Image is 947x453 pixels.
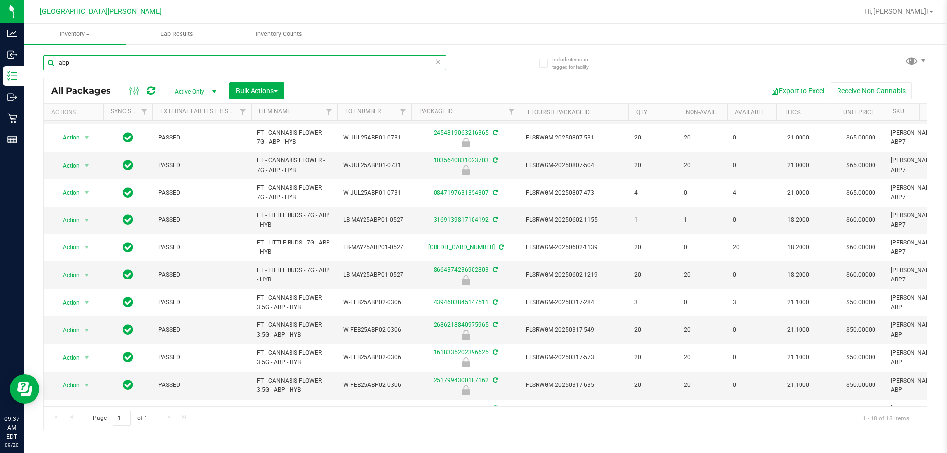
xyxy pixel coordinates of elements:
span: $60.00000 [841,241,880,255]
span: 21.1000 [782,350,814,365]
span: Action [54,351,80,365]
span: $50.00000 [841,323,880,337]
span: $60.00000 [841,213,880,227]
a: External Lab Test Result [160,108,238,115]
span: PASSED [158,353,245,362]
a: 8664374236902803 [434,266,489,273]
span: In Sync [123,350,133,364]
span: W-JUL25ABP01-0731 [343,161,405,170]
span: In Sync [123,131,133,144]
span: PASSED [158,133,245,142]
a: 2517994300187162 [434,377,489,383]
span: 4 [733,188,770,198]
div: Launch Hold [410,357,521,367]
span: PASSED [158,215,245,225]
button: Bulk Actions [229,82,284,99]
span: 18.2000 [782,268,814,282]
span: Action [54,159,80,173]
span: select [81,268,93,282]
span: [GEOGRAPHIC_DATA][PERSON_NAME] [40,7,162,16]
span: $50.00000 [841,350,880,365]
span: Sync from Compliance System [491,405,498,412]
a: 2686218840975965 [434,321,489,328]
span: In Sync [123,295,133,309]
span: W-FEB25ABP02-0306 [343,298,405,307]
span: Action [54,379,80,392]
span: LB-MAY25ABP01-0527 [343,270,405,279]
span: select [81,159,93,173]
span: Sync from Compliance System [491,189,498,196]
div: Newly Received [410,165,521,175]
span: 1 [634,215,672,225]
span: 1 [684,215,721,225]
span: 20 [634,270,672,279]
a: Available [735,109,765,116]
span: 20 [634,243,672,252]
span: FT - CANNABIS FLOWER - 7G - ABP - HYB [257,128,331,147]
span: Action [54,241,80,254]
span: Action [54,213,80,227]
span: 3 [733,298,770,307]
span: PASSED [158,243,245,252]
span: $65.00000 [841,186,880,200]
div: Launch Hold [410,138,521,147]
span: All Packages [51,85,121,96]
span: 0 [733,325,770,335]
span: 20 [684,381,721,390]
input: Search Package ID, Item Name, SKU, Lot or Part Number... [43,55,446,70]
span: FT - LITTLE BUDS - 7G - ABP - HYB [257,211,331,230]
span: In Sync [123,378,133,392]
span: In Sync [123,186,133,200]
span: 1 - 18 of 18 items [855,411,917,425]
div: Newly Received [410,275,521,285]
span: 3 [634,298,672,307]
span: select [81,213,93,227]
span: FT - CANNABIS FLOWER - 3.5G - ABP - HYB [257,320,331,339]
a: Non-Available [686,109,729,116]
span: FLSRWGM-20250602-1139 [526,243,622,252]
span: Clear [435,55,441,68]
span: W-JUL25ABP01-0731 [343,133,405,142]
span: 18.2000 [782,241,814,255]
span: Inventory Counts [243,30,316,38]
a: Lab Results [126,24,228,44]
span: W-FEB25ABP02-0306 [343,325,405,335]
a: Inventory [24,24,126,44]
span: In Sync [123,323,133,337]
inline-svg: Reports [7,135,17,144]
a: 2454819063216365 [434,129,489,136]
span: PASSED [158,381,245,390]
span: Action [54,131,80,144]
a: 1035640831023703 [434,157,489,164]
span: Sync from Compliance System [491,321,498,328]
span: 21.1000 [782,323,814,337]
span: FT - CANNABIS FLOWER - 3.5G - ABP - HYB [257,348,331,367]
inline-svg: Inventory [7,71,17,81]
span: FT - LITTLE BUDS - 7G - ABP - HYB [257,266,331,284]
span: select [81,323,93,337]
span: FLSRWGM-20250602-1219 [526,270,622,279]
span: In Sync [123,241,133,254]
span: PASSED [158,298,245,307]
span: In Sync [123,213,133,227]
span: 0 [733,381,770,390]
span: 20 [684,325,721,335]
div: Launch Hold [410,330,521,340]
span: Hi, [PERSON_NAME]! [864,7,928,15]
a: 0847197631354307 [434,189,489,196]
span: FLSRWGM-20250317-573 [526,353,622,362]
span: 21.1000 [782,378,814,392]
a: [CREDIT_CARD_NUMBER] [428,244,495,251]
span: 0 [733,215,770,225]
a: Filter [395,104,411,120]
span: Action [54,296,80,310]
span: PASSED [158,325,245,335]
a: Item Name [259,108,291,115]
a: Lot Number [345,108,381,115]
span: select [81,296,93,310]
span: $50.00000 [841,378,880,392]
span: select [81,131,93,144]
span: 4 [634,188,672,198]
span: W-FEB25ABP02-0306 [343,381,405,390]
span: Inventory [24,30,126,38]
